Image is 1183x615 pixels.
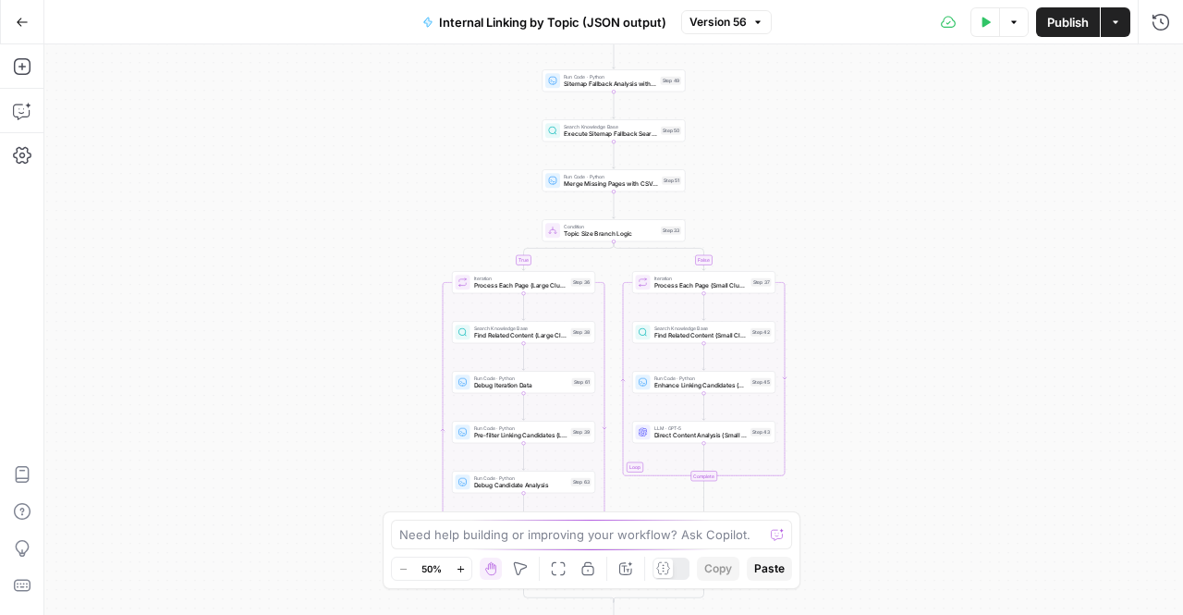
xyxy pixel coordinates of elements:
button: Publish [1036,7,1100,37]
div: Step 38 [571,328,591,337]
g: Edge from step_37-iteration-end to step_33-conditional-end [614,481,704,602]
div: Complete [632,471,775,481]
div: Run Code · PythonEnhance Linking Candidates (Small Clusters)Step 45 [632,371,775,393]
div: Run Code · PythonSitemap Fallback Analysis with Dynamic Topic FilteringStep 49 [543,69,686,92]
div: Step 43 [750,428,772,437]
span: Copy [704,560,732,577]
g: Edge from step_50 to step_51 [613,141,616,168]
span: Debug Iteration Data [474,381,568,390]
div: Step 45 [750,378,772,387]
div: Complete [690,471,717,481]
g: Edge from step_36 to step_38 [522,293,525,320]
div: Step 50 [661,127,681,135]
span: Sitemap Fallback Analysis with Dynamic Topic Filtering [564,80,657,89]
span: Iteration [654,275,748,282]
g: Edge from step_45 to step_43 [702,393,705,420]
span: Execute Sitemap Fallback Search [564,129,657,139]
div: Step 39 [571,428,591,437]
div: Step 61 [572,378,591,387]
span: Find Related Content (Small Clusters) [654,331,748,340]
g: Edge from step_14 to step_49 [613,42,616,68]
span: Condition [564,223,657,230]
button: Paste [747,557,792,581]
g: Edge from step_36-iteration-end to step_33-conditional-end [524,581,615,602]
span: Topic Size Branch Logic [564,229,657,239]
span: Merge Missing Pages with CSV Data [564,179,658,189]
div: ConditionTopic Size Branch LogicStep 33 [543,219,686,241]
div: Step 37 [751,278,772,287]
span: Run Code · Python [654,375,748,382]
g: Edge from step_63 to step_41 [522,493,525,520]
g: Edge from step_33 to step_37 [614,241,705,270]
div: Run Code · PythonDebug Iteration DataStep 61 [452,371,595,393]
g: Edge from step_37 to step_42 [702,293,705,320]
button: Internal Linking by Topic (JSON output) [411,7,677,37]
span: Run Code · Python [474,474,567,482]
button: Version 56 [681,10,772,34]
span: 50% [421,561,442,576]
g: Edge from step_33 to step_36 [522,241,614,270]
div: Run Code · PythonDebug Candidate AnalysisStep 63 [452,471,595,493]
span: Process Each Page (Small Clusters) [654,281,748,290]
span: Direct Content Analysis (Small Clusters) [654,431,748,440]
div: Run Code · PythonMerge Missing Pages with CSV DataStep 51 [543,169,686,191]
g: Edge from step_49 to step_50 [613,92,616,118]
span: LLM · GPT-5 [654,424,748,432]
div: LLM · GPT-5Direct Content Analysis (Small Clusters)Step 43 [632,421,775,443]
button: Copy [697,557,739,581]
div: Search Knowledge BaseFind Related Content (Large Clusters)Step 38 [452,321,595,343]
span: Publish [1047,13,1089,31]
div: Step 33 [661,227,681,235]
g: Edge from step_39 to step_63 [522,443,525,470]
span: Internal Linking by Topic (JSON output) [439,13,666,31]
span: Debug Candidate Analysis [474,481,567,490]
g: Edge from step_51 to step_33 [613,191,616,218]
div: Step 36 [571,278,591,287]
div: Step 63 [571,478,591,486]
span: Process Each Page (Large Clusters) [474,281,567,290]
span: Run Code · Python [564,173,658,180]
span: Pre-filter Linking Candidates (Large Clusters) [474,431,567,440]
div: Step 49 [661,77,682,85]
g: Edge from step_42 to step_45 [702,343,705,370]
span: Run Code · Python [474,424,567,432]
g: Edge from step_38 to step_61 [522,343,525,370]
div: LoopIterationProcess Each Page (Small Clusters)Step 37 [632,271,775,293]
span: Run Code · Python [474,375,568,382]
div: Step 51 [662,177,681,185]
span: Iteration [474,275,567,282]
div: Search Knowledge BaseFind Related Content (Small Clusters)Step 42 [632,321,775,343]
span: Search Knowledge Base [654,325,748,332]
div: Step 42 [750,328,772,337]
span: Version 56 [689,14,747,31]
span: Search Knowledge Base [564,123,657,130]
span: Find Related Content (Large Clusters) [474,331,567,340]
span: Run Code · Python [564,73,657,80]
div: Search Knowledge BaseExecute Sitemap Fallback SearchStep 50 [543,119,686,141]
div: LoopIterationProcess Each Page (Large Clusters)Step 36 [452,271,595,293]
span: Search Knowledge Base [474,325,567,332]
div: Run Code · PythonPre-filter Linking Candidates (Large Clusters)Step 39 [452,421,595,443]
g: Edge from step_61 to step_39 [522,393,525,420]
span: Paste [754,560,785,577]
span: Enhance Linking Candidates (Small Clusters) [654,381,748,390]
